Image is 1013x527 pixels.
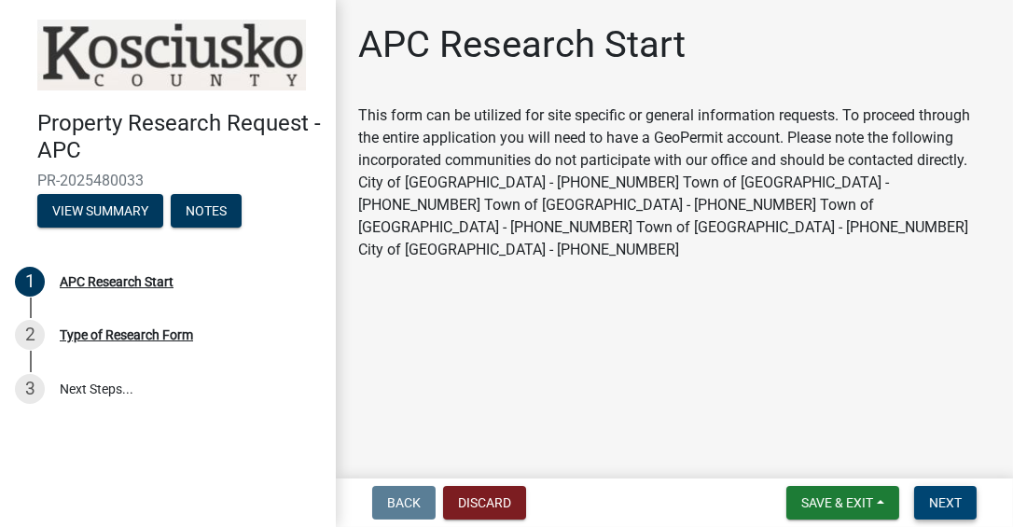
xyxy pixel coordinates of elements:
[358,22,686,67] h1: APC Research Start
[443,486,526,520] button: Discard
[372,486,436,520] button: Back
[786,486,899,520] button: Save & Exit
[15,320,45,350] div: 2
[171,204,242,219] wm-modal-confirm: Notes
[15,267,45,297] div: 1
[37,110,321,164] h4: Property Research Request - APC
[387,495,421,510] span: Back
[37,20,306,90] img: Kosciusko County, Indiana
[37,204,163,219] wm-modal-confirm: Summary
[801,495,873,510] span: Save & Exit
[60,328,193,341] div: Type of Research Form
[15,374,45,404] div: 3
[929,495,962,510] span: Next
[171,194,242,228] button: Notes
[37,194,163,228] button: View Summary
[914,486,977,520] button: Next
[358,104,991,261] div: This form can be utilized for site specific or general information requests. To proceed through t...
[60,275,173,288] div: APC Research Start
[37,172,298,189] span: PR-2025480033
